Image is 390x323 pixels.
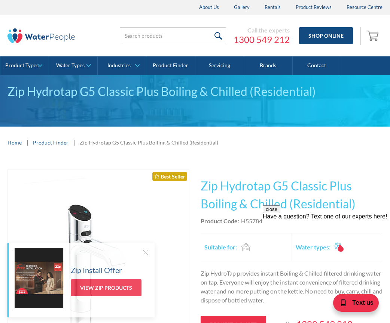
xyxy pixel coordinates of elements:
div: Zip Hydrotap G5 Classic Plus Boiling & Chilled (Residential) [80,139,218,146]
a: Brands [244,56,293,75]
div: Product Types [5,62,39,69]
div: | [72,138,76,147]
div: Best Seller [152,172,187,181]
img: The Water People [7,28,75,43]
a: Product Types [0,56,49,75]
a: 1300 549 212 [234,34,290,45]
a: Product Finder [33,139,68,146]
a: View Zip Products [71,279,141,296]
a: Contact [293,56,341,75]
iframe: podium webchat widget prompt [263,205,390,295]
h5: Zip Install Offer [71,264,122,276]
h1: Zip Hydrotap G5 Classic Plus Boiling & Chilled (Residential) [201,177,383,213]
h2: Suitable for: [204,243,237,252]
a: Shop Online [299,27,353,44]
img: Zip Install Offer [15,248,63,308]
div: Industries [107,62,131,69]
div: Zip Hydrotap G5 Classic Plus Boiling & Chilled (Residential) [7,83,383,100]
a: Home [7,139,22,146]
a: Servicing [195,56,244,75]
div: Water Types [56,62,85,69]
p: Zip HydroTap provides instant Boiling & Chilled filtered drinking water on tap. Everyone will enj... [201,269,383,305]
a: Water Types [49,56,97,75]
iframe: podium webchat widget bubble [315,286,390,323]
input: Search products [120,27,226,44]
a: Industries [98,56,146,75]
strong: Product Code: [201,217,239,224]
img: shopping cart [366,29,381,41]
a: Product Finder [146,56,195,75]
a: Open empty cart [365,27,383,45]
div: Call the experts [234,27,290,34]
div: H55784 [241,217,262,226]
div: | [25,138,29,147]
